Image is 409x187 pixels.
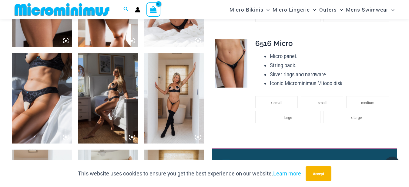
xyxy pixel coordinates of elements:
[337,2,343,17] span: Menu Toggle
[271,100,282,105] span: x-small
[271,2,317,17] a: Micro LingerieMenu ToggleMenu Toggle
[123,6,129,14] a: Search icon link
[344,2,396,17] a: Mens SwimwearMenu ToggleMenu Toggle
[12,3,112,16] img: MM SHOP LOGO FLAT
[230,2,263,17] span: Micro Bikinis
[319,2,337,17] span: Outers
[78,53,138,144] img: Nights Fall Silver Leopard 1036 Bra 6046 Thong
[346,2,388,17] span: Mens Swimwear
[228,2,271,17] a: Micro BikinisMenu ToggleMenu Toggle
[318,100,327,105] span: small
[273,2,310,17] span: Micro Lingerie
[236,156,383,184] li: →
[361,100,374,105] span: medium
[227,1,397,18] nav: Site Navigation
[301,96,343,108] li: small
[306,166,331,181] button: Accept
[270,52,392,61] li: Micro panel.
[215,39,247,87] img: Nights Fall Silver Leopard 6516 Micro
[263,2,270,17] span: Menu Toggle
[270,70,392,79] li: Silver rings and hardware.
[12,53,72,144] img: Nights Fall Silver Leopard 1036 Bra 6046 Thong
[78,169,301,178] p: This website uses cookies to ensure you get the best experience on our website.
[318,2,344,17] a: OutersMenu ToggleMenu Toggle
[255,39,293,48] span: 6516 Micro
[284,115,292,120] span: large
[324,111,389,123] li: x-large
[135,7,140,12] a: Account icon link
[144,53,204,144] img: Nights Fall Silver Leopard 1036 Bra 6516 Micro
[255,96,298,108] li: x-small
[273,170,301,177] a: Learn more
[270,61,392,70] li: String back.
[346,96,389,108] li: medium
[351,115,362,120] span: x-large
[270,79,392,88] li: Iconic Microminimus M logo disk
[388,2,394,17] span: Menu Toggle
[146,2,160,16] a: View Shopping Cart, empty
[255,111,321,123] li: large
[236,159,349,182] span: "1034 Bra", "6046 Thong" and "6516 Micro"
[310,2,316,17] span: Menu Toggle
